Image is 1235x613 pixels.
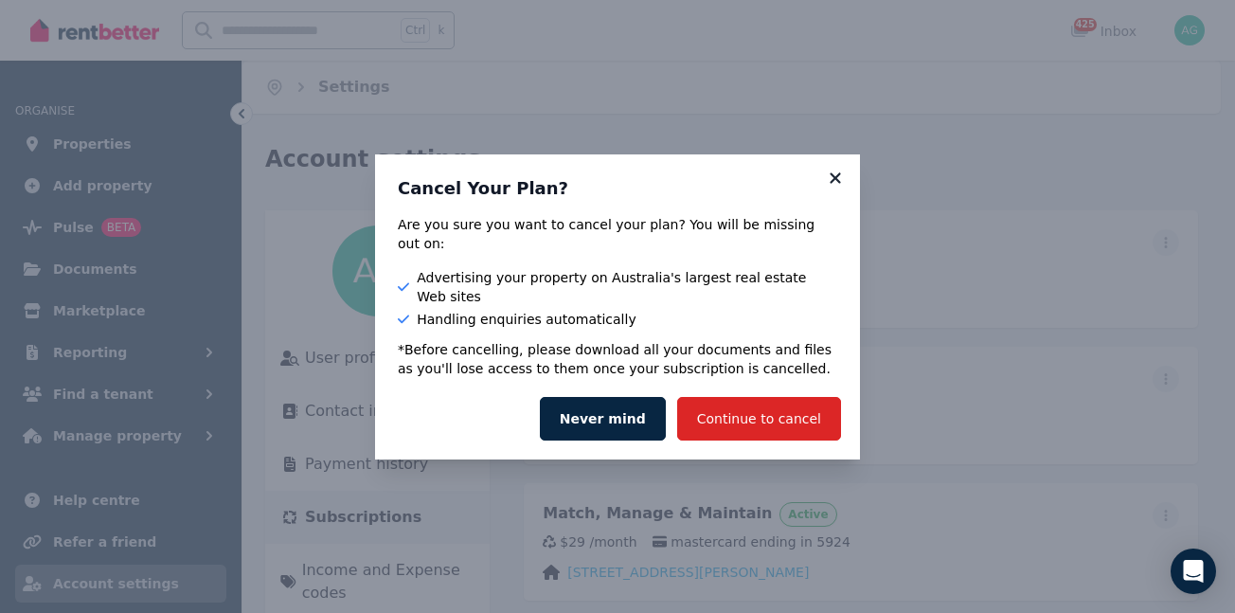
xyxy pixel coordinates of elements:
p: *Before cancelling, please download all your documents and files as you'll lose access to them on... [398,340,837,378]
div: Open Intercom Messenger [1171,549,1216,594]
h3: Cancel Your Plan? [398,177,837,200]
li: Advertising your property on Australia's largest real estate Web sites [398,268,837,306]
div: Are you sure you want to cancel your plan? You will be missing out on: [398,215,837,253]
button: Never mind [540,397,666,441]
button: Continue to cancel [677,397,841,441]
li: Handling enquiries automatically [398,310,837,329]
